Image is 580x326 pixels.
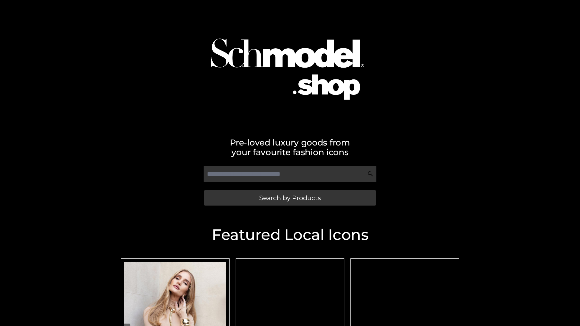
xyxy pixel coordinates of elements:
img: Search Icon [367,171,373,177]
span: Search by Products [259,195,321,201]
a: Search by Products [204,190,376,206]
h2: Featured Local Icons​ [118,227,462,242]
h2: Pre-loved luxury goods from your favourite fashion icons [118,138,462,157]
